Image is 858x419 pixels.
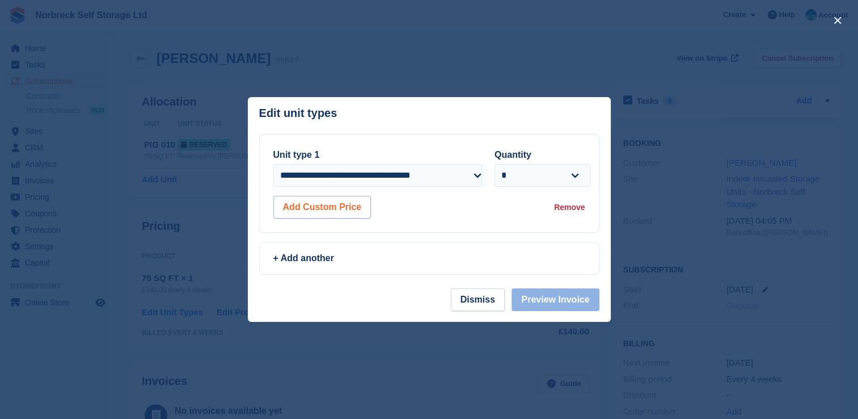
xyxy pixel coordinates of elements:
div: Remove [554,202,585,213]
button: Preview Invoice [512,288,599,311]
label: Unit type 1 [273,150,320,160]
a: + Add another [259,242,599,275]
button: Dismiss [451,288,505,311]
button: Add Custom Price [273,196,371,219]
button: close [829,11,847,30]
div: + Add another [273,252,585,265]
label: Quantity [494,150,531,160]
p: Edit unit types [259,107,337,120]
